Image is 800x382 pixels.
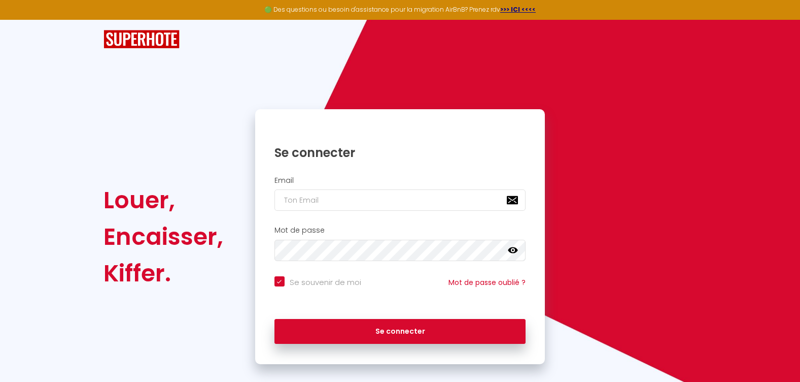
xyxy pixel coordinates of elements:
input: Ton Email [274,189,526,211]
img: SuperHote logo [103,30,180,49]
h2: Email [274,176,526,185]
h1: Se connecter [274,145,526,161]
h2: Mot de passe [274,226,526,235]
div: Encaisser, [103,218,223,255]
button: Se connecter [274,319,526,344]
a: >>> ICI <<<< [500,5,536,14]
div: Kiffer. [103,255,223,292]
a: Mot de passe oublié ? [448,277,526,288]
div: Louer, [103,182,223,218]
